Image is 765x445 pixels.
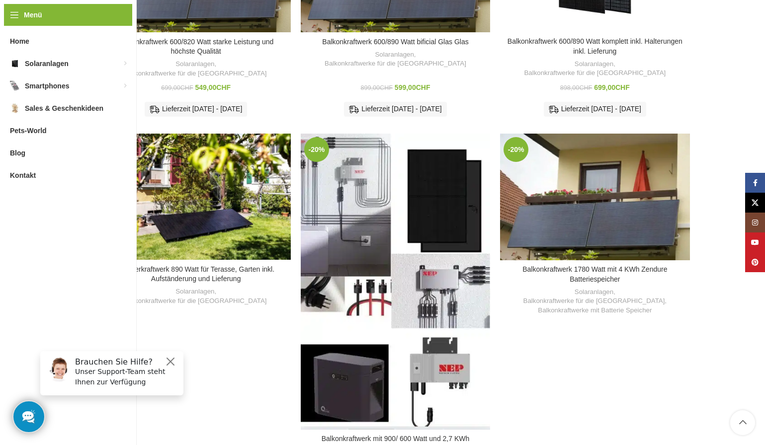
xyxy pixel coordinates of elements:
img: Sales & Geschenkideen [10,103,20,113]
div: Lieferzeit [DATE] - [DATE] [344,102,446,117]
span: Home [10,32,29,50]
span: Blog [10,144,25,162]
span: CHF [416,83,430,91]
a: Balkonkraftwerk 1780 Watt mit 4 KWh Zendure Batteriespeicher [522,265,667,283]
a: Instagram Social Link [745,213,765,232]
a: Balkonkraftwerke für die [GEOGRAPHIC_DATA] [523,297,665,306]
a: Steckerkraftwerk 890 Watt für Terasse, Garten inkl. Aufständerung und Lieferung [101,134,291,260]
span: -20% [304,137,329,162]
a: Solaranlagen [175,287,214,297]
h6: Brauchen Sie Hilfe? [43,14,145,23]
a: Pinterest Social Link [745,252,765,272]
span: CHF [615,83,630,91]
span: Solaranlagen [25,55,69,73]
span: Smartphones [25,77,69,95]
a: Balkonkraftwerke für die [GEOGRAPHIC_DATA] [524,69,666,78]
span: Sales & Geschenkideen [25,99,103,117]
a: YouTube Social Link [745,232,765,252]
span: CHF [579,84,592,91]
bdi: 899,00 [361,84,393,91]
a: Solaranlagen [575,288,613,297]
div: , [106,60,286,78]
a: Balkonkraftwerk mit 900/ 600 Watt und 2,7 KWh Batteriespeicher [301,134,490,430]
a: Solaranlagen [175,60,214,69]
a: Solaranlagen [375,50,414,60]
span: CHF [216,83,231,91]
bdi: 699,00 [161,84,193,91]
bdi: 898,00 [560,84,592,91]
bdi: 599,00 [395,83,430,91]
a: Scroll to top button [730,410,755,435]
button: Close [132,12,144,24]
a: Solaranlagen [575,60,613,69]
bdi: 699,00 [594,83,630,91]
img: Customer service [14,14,39,39]
a: Balkonkraftwerke mit Batterie Speicher [538,306,652,315]
a: Steckerkraftwerk 890 Watt für Terasse, Garten inkl. Aufständerung und Lieferung [117,265,274,283]
a: Balkonkraftwerk 1780 Watt mit 4 KWh Zendure Batteriespeicher [500,134,689,260]
div: , [505,60,684,78]
span: CHF [380,84,393,91]
span: Pets-World [10,122,47,140]
a: Balkonkraftwerk 600/820 Watt starke Leistung und höchste Qualität [118,38,273,56]
div: , [106,287,286,305]
div: , , [505,288,684,315]
p: Unser Support-Team steht Ihnen zur Verfügung [43,23,145,44]
span: Kontakt [10,166,36,184]
a: Facebook Social Link [745,173,765,193]
span: -20% [504,137,528,162]
a: Balkonkraftwerke für die [GEOGRAPHIC_DATA] [125,297,267,306]
a: Balkonkraftwerke für die [GEOGRAPHIC_DATA] [325,59,466,69]
img: Solaranlagen [10,59,20,69]
bdi: 549,00 [195,83,231,91]
div: Lieferzeit [DATE] - [DATE] [145,102,247,117]
span: Menü [24,9,42,20]
div: Lieferzeit [DATE] - [DATE] [544,102,646,117]
img: Smartphones [10,81,20,91]
span: CHF [180,84,193,91]
a: Balkonkraftwerke für die [GEOGRAPHIC_DATA] [125,69,267,78]
a: X Social Link [745,193,765,213]
a: Balkonkraftwerk 600/890 Watt komplett inkl. Halterungen inkl. Lieferung [508,37,682,55]
a: Balkonkraftwerk 600/890 Watt bificial Glas Glas [322,38,468,46]
div: , [306,50,485,69]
